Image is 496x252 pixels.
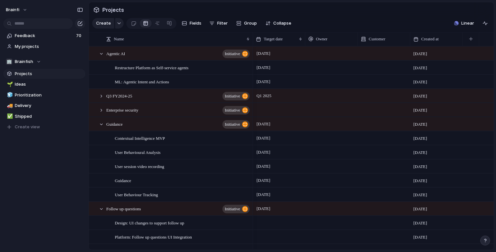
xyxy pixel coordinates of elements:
[15,124,40,130] span: Create view
[413,192,427,198] span: [DATE]
[15,71,83,77] span: Projects
[413,135,427,142] span: [DATE]
[255,120,272,128] span: [DATE]
[115,78,169,85] span: ML: Agentic Intent and Actions
[3,42,85,52] a: My projects
[15,81,83,88] span: Ideas
[369,36,385,42] span: Customer
[222,50,250,58] button: initiative
[6,113,12,120] button: ✅
[6,102,12,109] button: 🚚
[222,205,250,213] button: initiative
[413,93,427,99] span: [DATE]
[6,7,19,13] span: brainfi
[316,36,327,42] span: Owner
[255,148,272,156] span: [DATE]
[413,234,427,241] span: [DATE]
[106,92,132,99] span: Q3 FY2024-25
[7,102,11,110] div: 🚚
[413,79,427,85] span: [DATE]
[255,64,272,72] span: [DATE]
[106,50,125,57] span: Agentic AI
[6,81,12,88] button: 🌱
[225,49,240,58] span: initiative
[263,18,294,29] button: Collapse
[6,58,12,65] div: 🏢
[255,92,273,100] span: Q1 2025
[3,31,85,41] a: Feedback70
[255,191,272,199] span: [DATE]
[3,79,85,89] a: 🌱Ideas
[244,20,257,27] span: Group
[222,92,250,100] button: initiative
[115,162,164,170] span: User session video recording
[114,36,124,42] span: Name
[6,92,12,98] button: 🧊
[421,36,439,42] span: Created at
[15,32,74,39] span: Feedback
[15,43,83,50] span: My projects
[3,69,85,79] a: Projects
[413,206,427,212] span: [DATE]
[15,102,83,109] span: Delivery
[255,205,272,213] span: [DATE]
[255,78,272,86] span: [DATE]
[264,36,283,42] span: Target date
[7,113,11,120] div: ✅
[3,101,85,111] a: 🚚Delivery
[106,120,123,128] span: Guidance
[7,81,11,88] div: 🌱
[179,18,204,29] button: Fields
[92,18,114,29] button: Create
[7,91,11,99] div: 🧊
[115,134,165,142] span: Contextual Intelligence MVP
[96,20,111,27] span: Create
[106,205,141,212] span: Follow up questions
[115,64,189,71] span: Restructure Platform as Self-service agents
[217,20,228,27] span: Filter
[3,5,31,15] button: brainfi
[15,92,83,98] span: Prioritization
[255,162,272,170] span: [DATE]
[413,178,427,184] span: [DATE]
[413,121,427,128] span: [DATE]
[225,120,240,129] span: initiative
[413,220,427,226] span: [DATE]
[115,177,131,184] span: Guidance
[413,163,427,170] span: [DATE]
[225,106,240,115] span: initiative
[76,32,83,39] span: 70
[413,107,427,114] span: [DATE]
[225,204,240,214] span: initiative
[273,20,291,27] span: Collapse
[190,20,201,27] span: Fields
[115,233,192,241] span: Platform: Follow up questions UI Integration
[3,112,85,121] a: ✅Shipped
[461,20,474,27] span: Linear
[233,18,260,29] button: Group
[3,122,85,132] button: Create view
[3,57,85,67] button: 🏢Brainfish
[101,4,125,16] span: Projects
[115,219,184,226] span: Design: UI changes to support follow up
[106,106,138,114] span: Enterprise security
[15,113,83,120] span: Shipped
[451,18,477,28] button: Linear
[225,92,240,101] span: initiative
[255,50,272,57] span: [DATE]
[15,58,33,65] span: Brainfish
[222,120,250,129] button: initiative
[413,65,427,71] span: [DATE]
[255,177,272,184] span: [DATE]
[413,149,427,156] span: [DATE]
[115,191,158,198] span: User Behaviour Tracking
[3,90,85,100] a: 🧊Prioritization
[115,148,160,156] span: User Behavioural Analysis
[413,51,427,57] span: [DATE]
[255,134,272,142] span: [DATE]
[207,18,230,29] button: Filter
